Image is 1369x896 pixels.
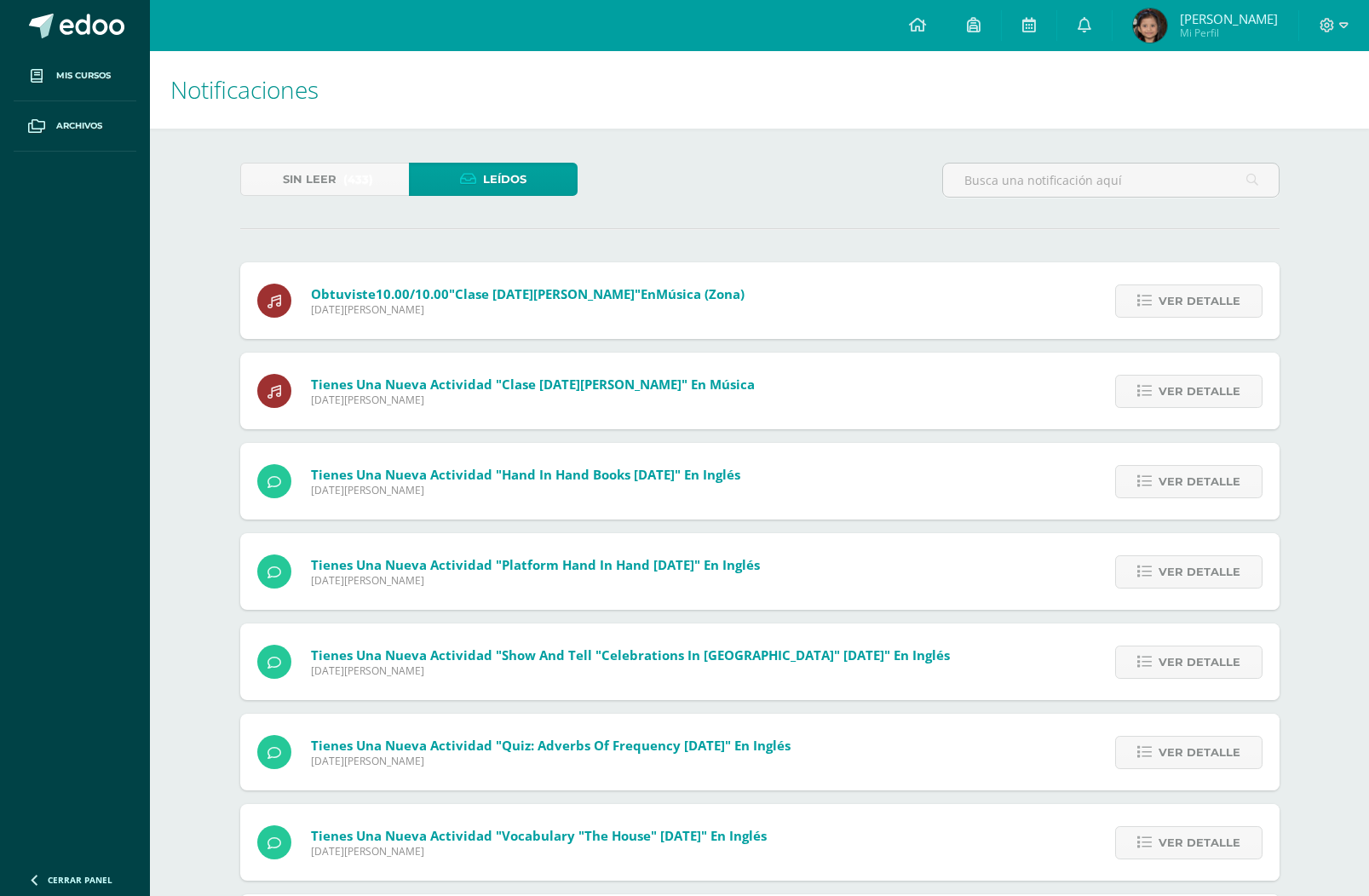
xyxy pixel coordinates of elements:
[311,285,745,302] span: Obtuviste en
[1159,285,1240,317] span: Ver detalle
[1180,26,1278,40] span: Mi Perfil
[1159,827,1240,859] span: Ver detalle
[1180,10,1278,27] span: [PERSON_NAME]
[376,285,449,302] span: 10.00/10.00
[311,754,791,768] span: [DATE][PERSON_NAME]
[240,163,409,196] a: Sin leer(433)
[311,737,791,754] span: Tienes una nueva actividad "Quiz: Adverbs of frequency [DATE]" En Inglés
[56,69,111,83] span: Mis cursos
[311,646,950,663] span: Tienes una nueva actividad "Show and Tell "Celebrations in [GEOGRAPHIC_DATA]" [DATE]" En Inglés
[311,376,755,393] span: Tienes una nueva actividad "Clase [DATE][PERSON_NAME]" En Música
[1159,376,1240,407] span: Ver detalle
[283,164,336,195] span: Sin leer
[311,302,745,317] span: [DATE][PERSON_NAME]
[311,827,767,844] span: Tienes una nueva actividad "Vocabulary "The House" [DATE]" En Inglés
[48,874,112,886] span: Cerrar panel
[311,483,740,497] span: [DATE][PERSON_NAME]
[343,164,373,195] span: (433)
[311,466,740,483] span: Tienes una nueva actividad "Hand in Hand Books [DATE]" En Inglés
[943,164,1279,197] input: Busca una notificación aquí
[656,285,745,302] span: Música (Zona)
[1159,737,1240,768] span: Ver detalle
[170,73,319,106] span: Notificaciones
[1159,466,1240,497] span: Ver detalle
[483,164,526,195] span: Leídos
[449,285,641,302] span: "Clase [DATE][PERSON_NAME]"
[409,163,578,196] a: Leídos
[311,573,760,588] span: [DATE][PERSON_NAME]
[56,119,102,133] span: Archivos
[1159,646,1240,678] span: Ver detalle
[14,101,136,152] a: Archivos
[311,556,760,573] span: Tienes una nueva actividad "Platform Hand in Hand [DATE]" En Inglés
[1133,9,1167,43] img: 055d0bc7010d98f9ef358e0b709c682e.png
[14,51,136,101] a: Mis cursos
[311,844,767,859] span: [DATE][PERSON_NAME]
[311,663,950,678] span: [DATE][PERSON_NAME]
[1159,556,1240,588] span: Ver detalle
[311,393,755,407] span: [DATE][PERSON_NAME]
